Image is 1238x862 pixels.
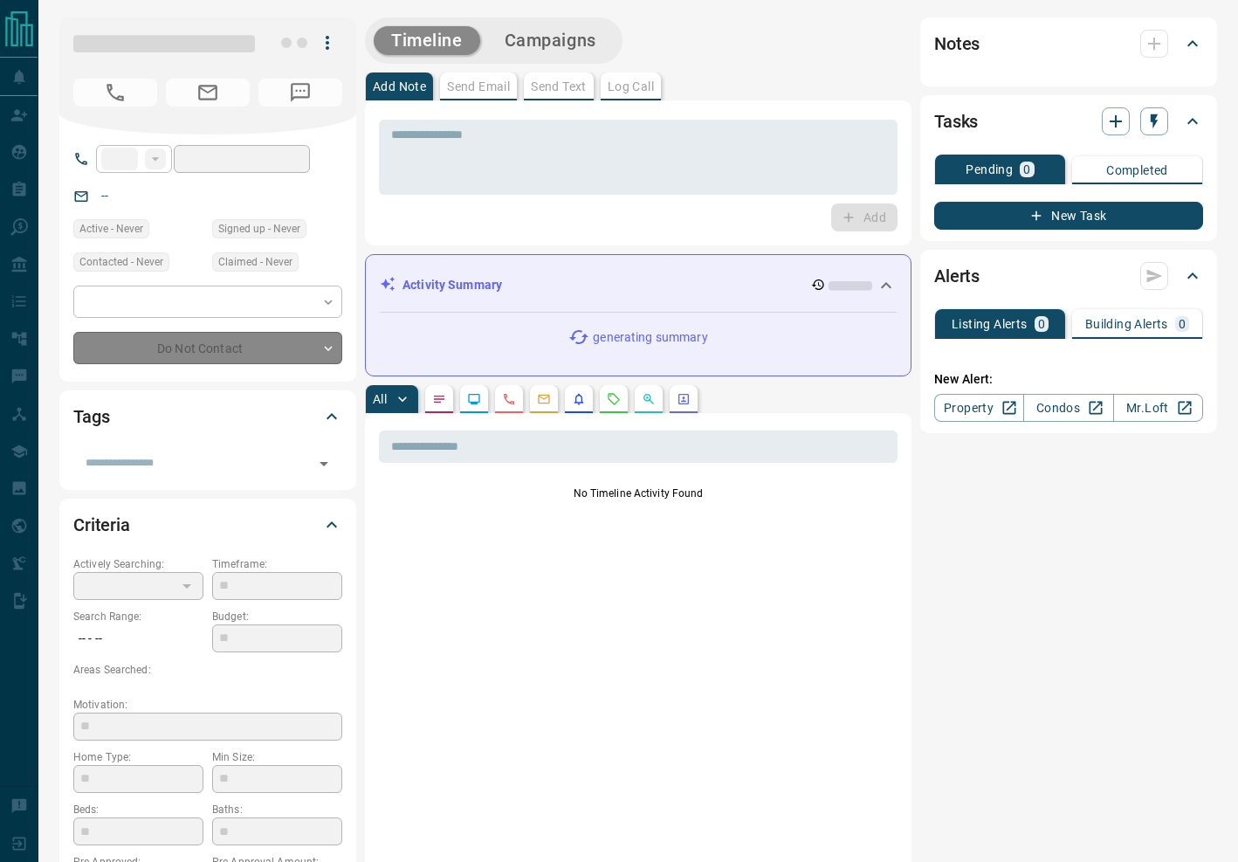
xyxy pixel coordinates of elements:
p: -- - -- [73,624,203,653]
p: Actively Searching: [73,556,203,572]
h2: Tags [73,403,109,431]
svg: Notes [432,392,446,406]
p: Pending [966,163,1013,176]
p: Motivation: [73,697,342,713]
p: Areas Searched: [73,662,342,678]
svg: Emails [537,392,551,406]
button: New Task [934,202,1203,230]
p: 0 [1179,318,1186,330]
p: Activity Summary [402,276,502,294]
span: Signed up - Never [218,220,300,238]
a: -- [101,189,108,203]
div: Activity Summary [380,269,897,301]
button: Campaigns [487,26,614,55]
div: Notes [934,23,1203,65]
div: Tasks [934,100,1203,142]
p: Building Alerts [1085,318,1168,330]
p: Add Note [373,80,426,93]
p: Search Range: [73,609,203,624]
p: No Timeline Activity Found [379,486,898,501]
svg: Opportunities [642,392,656,406]
p: Min Size: [212,749,342,765]
svg: Lead Browsing Activity [467,392,481,406]
p: All [373,393,387,405]
div: Alerts [934,255,1203,297]
h2: Tasks [934,107,978,135]
a: Mr.Loft [1113,394,1203,422]
svg: Listing Alerts [572,392,586,406]
button: Timeline [374,26,480,55]
p: 0 [1038,318,1045,330]
svg: Requests [607,392,621,406]
div: Do Not Contact [73,332,342,364]
p: Beds: [73,802,203,817]
p: generating summary [593,328,707,347]
svg: Agent Actions [677,392,691,406]
p: Budget: [212,609,342,624]
p: New Alert: [934,370,1203,389]
span: Active - Never [79,220,143,238]
a: Property [934,394,1024,422]
h2: Notes [934,30,980,58]
div: Criteria [73,504,342,546]
span: Claimed - Never [218,253,292,271]
h2: Alerts [934,262,980,290]
p: Listing Alerts [952,318,1028,330]
p: Timeframe: [212,556,342,572]
p: 0 [1023,163,1030,176]
div: Tags [73,396,342,438]
p: Baths: [212,802,342,817]
p: Home Type: [73,749,203,765]
span: No Number [258,79,342,107]
svg: Calls [502,392,516,406]
p: Completed [1106,164,1168,176]
span: No Number [73,79,157,107]
button: Open [312,452,336,476]
span: Contacted - Never [79,253,163,271]
span: No Email [166,79,250,107]
a: Condos [1023,394,1113,422]
h2: Criteria [73,511,130,539]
